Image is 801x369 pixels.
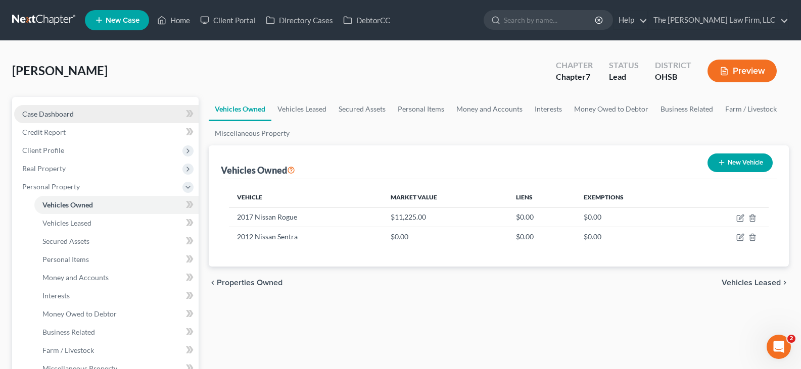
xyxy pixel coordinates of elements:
[508,227,576,246] td: $0.00
[42,237,89,245] span: Secured Assets
[195,11,261,29] a: Client Portal
[655,71,691,83] div: OHSB
[34,287,199,305] a: Interests
[708,60,777,82] button: Preview
[568,97,654,121] a: Money Owed to Debtor
[42,346,94,354] span: Farm / Livestock
[261,11,338,29] a: Directory Cases
[34,214,199,232] a: Vehicles Leased
[22,146,64,154] span: Client Profile
[655,60,691,71] div: District
[229,187,383,207] th: Vehicle
[529,97,568,121] a: Interests
[34,232,199,250] a: Secured Assets
[609,60,639,71] div: Status
[648,11,788,29] a: The [PERSON_NAME] Law Firm, LLC
[217,279,282,287] span: Properties Owned
[34,341,199,359] a: Farm / Livestock
[229,207,383,227] td: 2017 Nissan Rogue
[209,97,271,121] a: Vehicles Owned
[719,97,783,121] a: Farm / Livestock
[383,207,508,227] td: $11,225.00
[229,227,383,246] td: 2012 Nissan Sentra
[450,97,529,121] a: Money and Accounts
[34,196,199,214] a: Vehicles Owned
[22,182,80,191] span: Personal Property
[576,207,688,227] td: $0.00
[586,72,590,81] span: 7
[767,335,791,359] iframe: Intercom live chat
[42,219,91,227] span: Vehicles Leased
[787,335,795,343] span: 2
[34,250,199,269] a: Personal Items
[781,279,789,287] i: chevron_right
[209,121,296,145] a: Miscellaneous Property
[609,71,639,83] div: Lead
[221,164,295,176] div: Vehicles Owned
[614,11,647,29] a: Help
[22,110,74,118] span: Case Dashboard
[508,187,576,207] th: Liens
[708,153,773,172] button: New Vehicle
[42,273,109,282] span: Money and Accounts
[22,164,66,173] span: Real Property
[14,105,199,123] a: Case Dashboard
[508,207,576,227] td: $0.00
[34,305,199,323] a: Money Owed to Debtor
[576,187,688,207] th: Exemptions
[722,279,789,287] button: Vehicles Leased chevron_right
[42,255,89,263] span: Personal Items
[22,128,66,136] span: Credit Report
[106,17,139,24] span: New Case
[152,11,195,29] a: Home
[556,71,593,83] div: Chapter
[34,269,199,287] a: Money and Accounts
[271,97,333,121] a: Vehicles Leased
[576,227,688,246] td: $0.00
[338,11,395,29] a: DebtorCC
[654,97,719,121] a: Business Related
[383,187,508,207] th: Market Value
[504,11,596,29] input: Search by name...
[12,63,108,78] span: [PERSON_NAME]
[14,123,199,141] a: Credit Report
[333,97,392,121] a: Secured Assets
[392,97,450,121] a: Personal Items
[556,60,593,71] div: Chapter
[722,279,781,287] span: Vehicles Leased
[42,328,95,336] span: Business Related
[209,279,282,287] button: chevron_left Properties Owned
[42,291,70,300] span: Interests
[42,309,117,318] span: Money Owed to Debtor
[209,279,217,287] i: chevron_left
[383,227,508,246] td: $0.00
[34,323,199,341] a: Business Related
[42,200,93,209] span: Vehicles Owned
